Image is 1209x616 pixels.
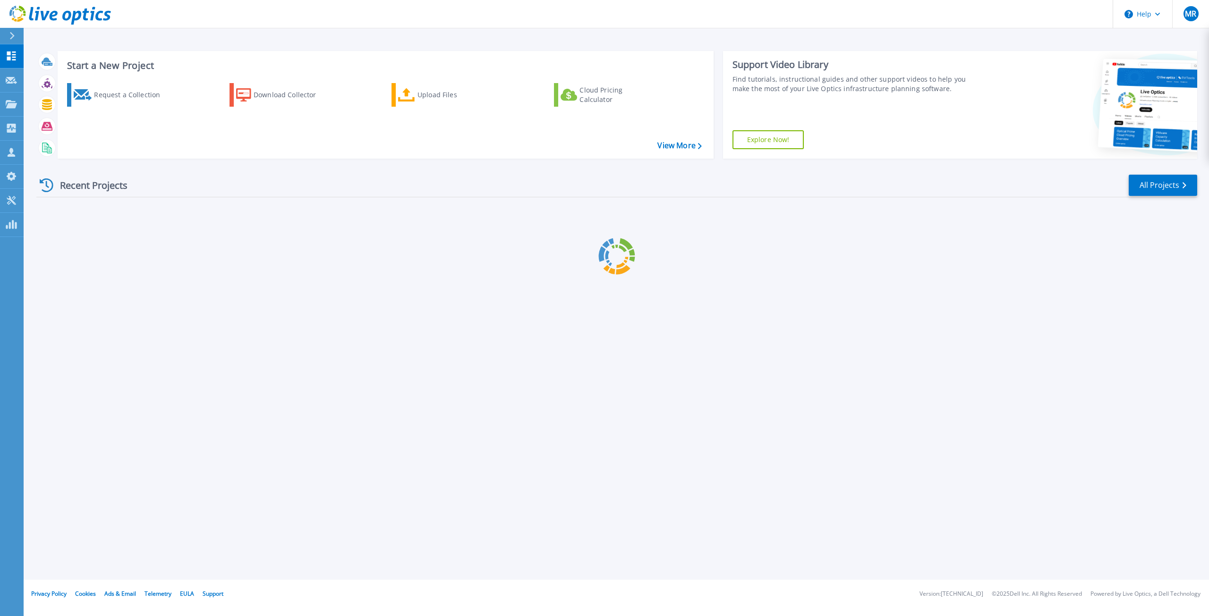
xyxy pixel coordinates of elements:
li: © 2025 Dell Inc. All Rights Reserved [992,591,1082,597]
a: EULA [180,590,194,598]
li: Version: [TECHNICAL_ID] [920,591,983,597]
a: All Projects [1129,175,1197,196]
div: Cloud Pricing Calculator [579,85,655,104]
div: Find tutorials, instructional guides and other support videos to help you make the most of your L... [732,75,978,93]
div: Download Collector [254,85,329,104]
a: Request a Collection [67,83,172,107]
a: Upload Files [392,83,497,107]
a: Cloud Pricing Calculator [554,83,659,107]
a: Support [203,590,223,598]
div: Request a Collection [94,85,170,104]
div: Support Video Library [732,59,978,71]
a: Telemetry [145,590,171,598]
a: Download Collector [230,83,335,107]
a: Cookies [75,590,96,598]
span: MR [1185,10,1196,17]
div: Recent Projects [36,174,140,197]
a: Privacy Policy [31,590,67,598]
li: Powered by Live Optics, a Dell Technology [1090,591,1200,597]
h3: Start a New Project [67,60,701,71]
a: Ads & Email [104,590,136,598]
a: Explore Now! [732,130,804,149]
div: Upload Files [417,85,493,104]
a: View More [657,141,701,150]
